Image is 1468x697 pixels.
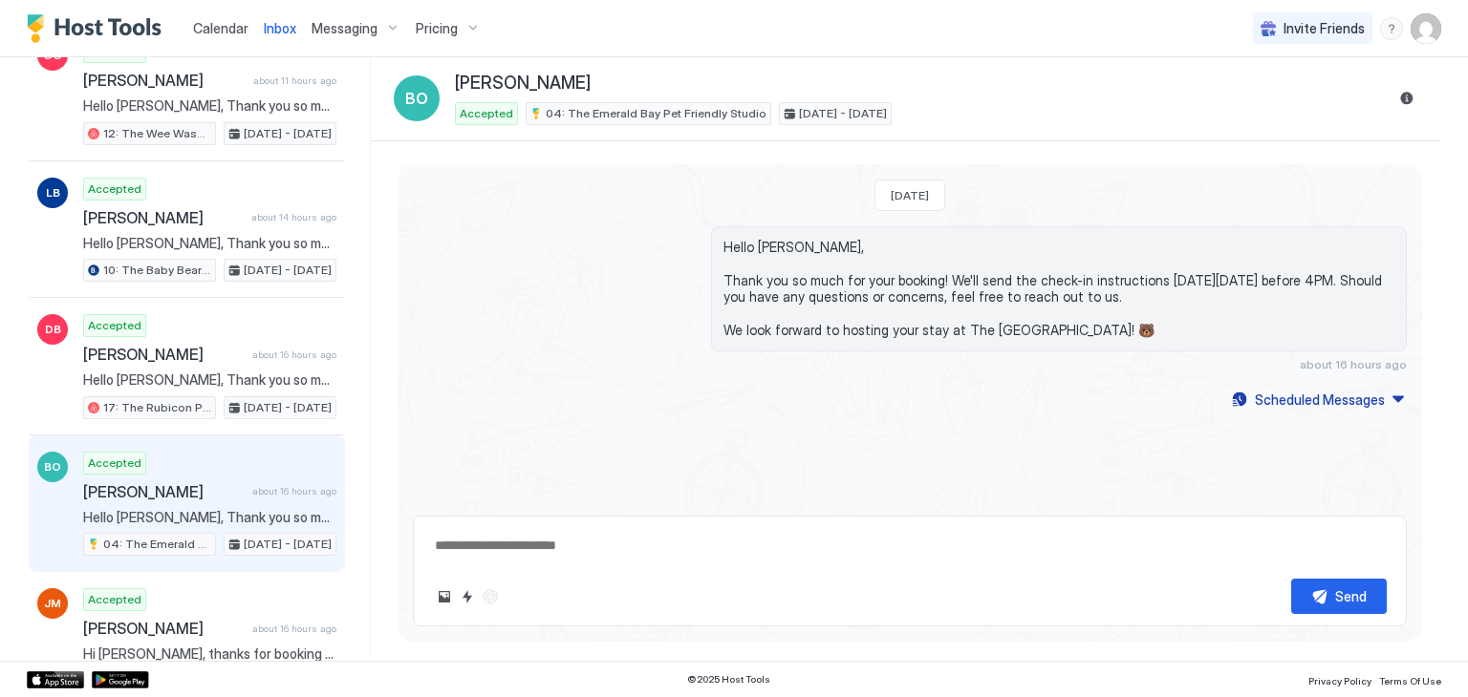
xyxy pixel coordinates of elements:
span: [PERSON_NAME] [83,482,245,501]
button: Send [1291,579,1387,614]
span: 04: The Emerald Bay Pet Friendly Studio [103,536,211,553]
span: © 2025 Host Tools [687,673,770,686]
span: 04: The Emerald Bay Pet Friendly Studio [546,105,766,122]
a: Host Tools Logo [27,14,170,43]
span: Accepted [460,105,513,122]
span: about 16 hours ago [1300,357,1407,371]
span: Hi [PERSON_NAME], thanks for booking your stay with us! Details of your Booking: 📍 [STREET_ADDRES... [83,645,336,663]
span: Messaging [312,20,378,37]
button: Upload image [433,585,456,608]
a: Calendar [193,18,248,38]
span: [DATE] - [DATE] [244,399,332,416]
span: [PERSON_NAME] [83,619,245,638]
span: about 16 hours ago [252,485,336,497]
span: Hello [PERSON_NAME], Thank you so much for your booking! We'll send the check-in instructions on ... [83,235,336,252]
span: [PERSON_NAME] [83,208,244,227]
span: Pricing [416,20,458,37]
span: about 14 hours ago [251,211,336,223]
span: Hello [PERSON_NAME], Thank you so much for your booking! We'll send the check-in instructions [DA... [83,371,336,389]
span: [PERSON_NAME] [83,71,246,90]
span: JM [44,595,61,612]
span: Privacy Policy [1308,675,1371,686]
div: User profile [1411,13,1441,44]
span: 12: The Wee Washoe Pet-Friendly Studio [103,125,211,142]
span: DB [45,321,61,338]
div: Scheduled Messages [1255,390,1385,410]
span: [PERSON_NAME] [83,345,245,364]
span: about 16 hours ago [252,348,336,361]
span: Accepted [88,454,141,472]
span: about 16 hours ago [252,623,336,635]
span: LB [46,184,60,201]
button: Scheduled Messages [1229,387,1407,412]
button: Quick reply [456,585,479,608]
span: [DATE] [891,188,929,202]
button: Reservation information [1395,87,1418,110]
span: Accepted [88,591,141,608]
span: BO [405,87,428,110]
span: Hello [PERSON_NAME], Thank you so much for your booking! We'll send the check-in instructions [DA... [723,239,1394,339]
span: Invite Friends [1284,20,1365,37]
span: BO [44,458,61,475]
span: 17: The Rubicon Pet Friendly Studio [103,399,211,416]
a: App Store [27,671,84,688]
span: [DATE] - [DATE] [244,262,332,279]
a: Google Play Store [92,671,149,688]
span: Hello [PERSON_NAME], Thank you so much for your booking! We'll send the check-in instructions [DA... [83,97,336,115]
span: Terms Of Use [1379,675,1441,686]
a: Privacy Policy [1308,669,1371,689]
div: Send [1335,586,1367,606]
span: 10: The Baby Bear Pet Friendly Studio [103,262,211,279]
span: Accepted [88,317,141,334]
a: Inbox [264,18,296,38]
span: Accepted [88,180,141,198]
div: menu [1380,17,1403,40]
span: about 11 hours ago [253,74,336,87]
span: [DATE] - [DATE] [244,125,332,142]
span: Calendar [193,20,248,36]
span: Hello [PERSON_NAME], Thank you so much for your booking! We'll send the check-in instructions [DA... [83,509,336,526]
span: [DATE] - [DATE] [244,536,332,553]
a: Terms Of Use [1379,669,1441,689]
span: [PERSON_NAME] [455,73,591,95]
span: Inbox [264,20,296,36]
span: [DATE] - [DATE] [799,105,887,122]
